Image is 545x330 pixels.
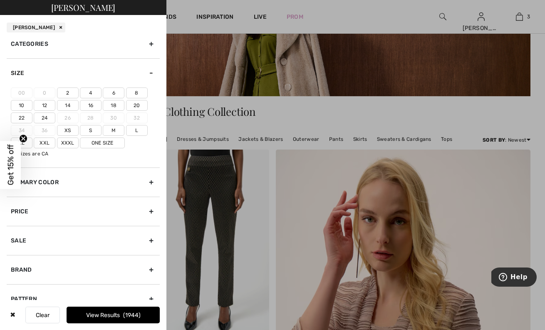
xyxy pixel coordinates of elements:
[25,307,60,323] button: Clear
[11,87,32,98] label: 00
[11,125,32,136] label: 34
[11,100,32,111] label: 10
[7,58,160,87] div: Size
[7,197,160,226] div: Price
[11,150,160,157] div: All sizes are CA
[126,87,148,98] label: 8
[11,137,32,148] label: Xl
[80,125,102,136] label: S
[7,255,160,284] div: Brand
[34,100,55,111] label: 12
[7,29,160,58] div: Categories
[126,100,148,111] label: 20
[103,112,124,123] label: 30
[57,112,79,123] label: 26
[80,112,102,123] label: 28
[103,87,124,98] label: 6
[57,137,79,148] label: Xxxl
[57,100,79,111] label: 14
[103,125,124,136] label: M
[6,145,15,185] span: Get 15% off
[7,22,65,32] div: [PERSON_NAME]
[7,167,160,197] div: Primary Color
[7,284,160,313] div: Pattern
[491,267,537,288] iframe: Opens a widget where you can find more information
[57,87,79,98] label: 2
[126,112,148,123] label: 32
[34,125,55,136] label: 36
[80,137,125,148] label: One Size
[11,112,32,123] label: 22
[67,307,160,323] button: View Results1944
[80,100,102,111] label: 16
[7,307,19,323] div: ✖
[126,125,148,136] label: L
[7,226,160,255] div: Sale
[103,100,124,111] label: 18
[57,125,79,136] label: Xs
[80,87,102,98] label: 4
[123,312,141,319] span: 1944
[34,112,55,123] label: 24
[34,87,55,98] label: 0
[19,135,27,143] button: Close teaser
[34,137,55,148] label: Xxl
